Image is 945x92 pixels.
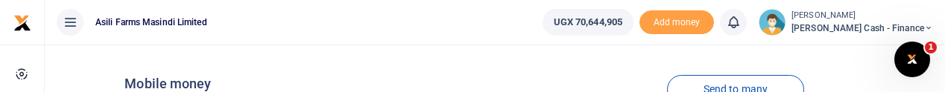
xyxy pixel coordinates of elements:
span: 1 [925,42,937,53]
li: Wallet ballance [537,9,639,36]
img: logo-small [13,14,31,32]
span: UGX 70,644,905 [554,15,622,30]
a: UGX 70,644,905 [543,9,633,36]
iframe: Intercom live chat [894,42,930,77]
small: [PERSON_NAME] [791,10,933,22]
img: profile-user [759,9,786,36]
span: Asili Farms Masindi Limited [89,16,213,29]
a: Add money [639,16,714,27]
a: logo-small logo-large logo-large [13,16,31,27]
li: Toup your wallet [639,10,714,35]
span: [PERSON_NAME] Cash - Finance [791,22,933,35]
a: profile-user [PERSON_NAME] [PERSON_NAME] Cash - Finance [759,9,933,36]
h4: Mobile money [124,76,406,92]
span: Add money [639,10,714,35]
